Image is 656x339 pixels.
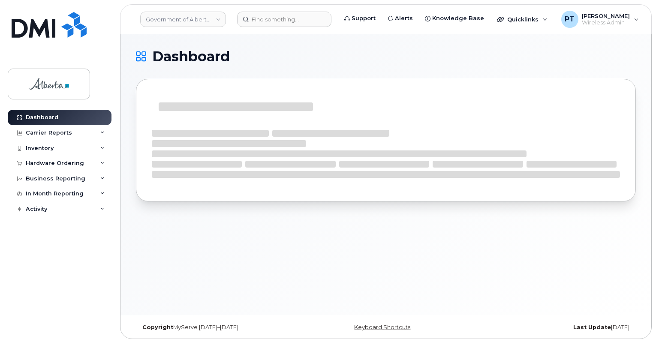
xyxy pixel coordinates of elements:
div: MyServe [DATE]–[DATE] [136,324,303,331]
span: Dashboard [152,50,230,63]
strong: Copyright [142,324,173,330]
div: [DATE] [469,324,636,331]
a: Keyboard Shortcuts [354,324,410,330]
strong: Last Update [573,324,611,330]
